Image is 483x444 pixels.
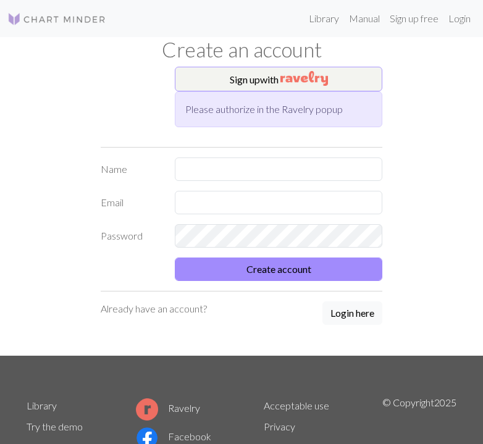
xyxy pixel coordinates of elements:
img: Logo [7,12,106,27]
a: Facebook [136,430,211,442]
a: Login here [322,301,382,326]
button: Sign upwith [175,67,382,91]
a: Ravelry [136,402,200,414]
a: Login [443,6,476,31]
label: Password [93,224,167,248]
img: Ravelry [280,71,328,86]
a: Sign up free [385,6,443,31]
button: Create account [175,258,382,281]
label: Email [93,191,167,214]
a: Try the demo [27,421,83,432]
a: Library [304,6,344,31]
a: Privacy [264,421,295,432]
div: Please authorize in the Ravelry popup [175,91,382,127]
img: Ravelry logo [136,398,158,421]
h1: Create an account [19,37,464,62]
p: Already have an account? [101,301,207,316]
button: Login here [322,301,382,325]
label: Name [93,157,167,181]
a: Acceptable use [264,400,329,411]
a: Manual [344,6,385,31]
a: Library [27,400,57,411]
